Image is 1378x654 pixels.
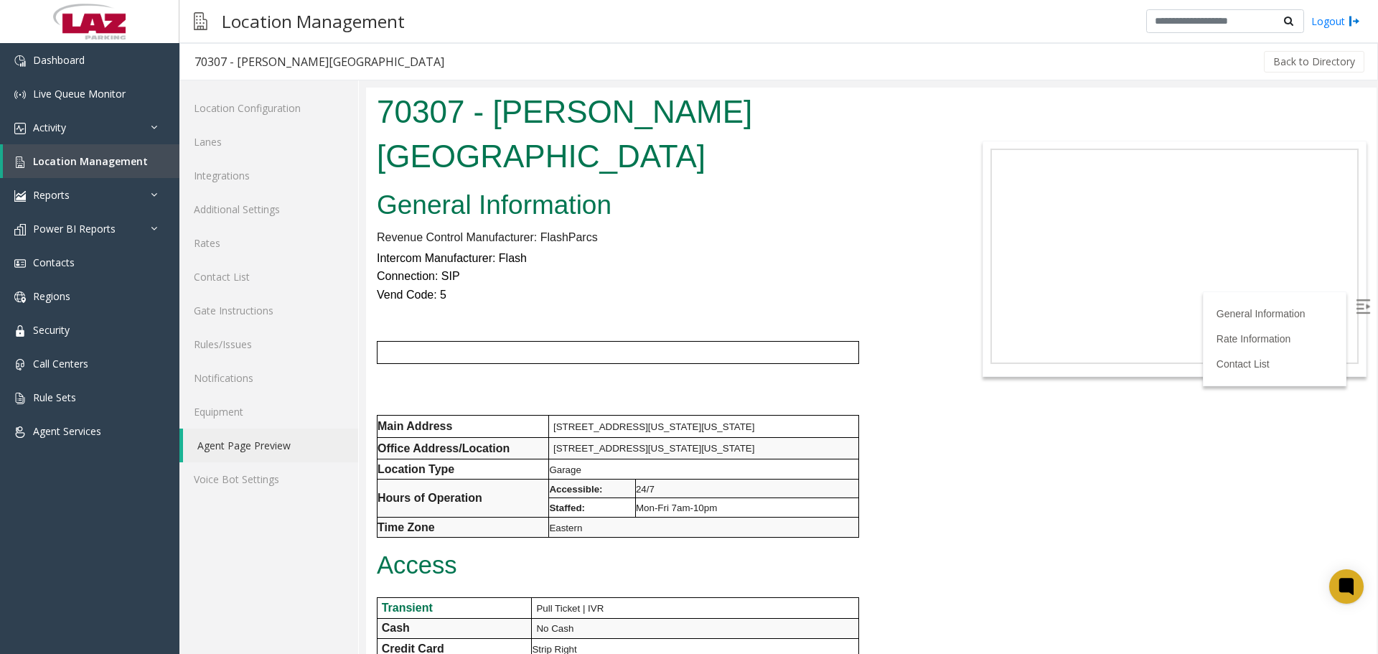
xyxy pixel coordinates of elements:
a: Rules/Issues [179,327,358,361]
span: Mon-Fri 7am-10pm [270,415,351,426]
a: Additional Settings [179,192,358,226]
span: [STREET_ADDRESS][US_STATE][US_STATE] [187,334,388,345]
span: No Cash [170,536,207,546]
span: Power BI Reports [33,222,116,235]
span: Rule Sets [33,391,76,404]
img: pageIcon [194,4,207,39]
a: Contact List [179,260,358,294]
a: Lanes [179,125,358,159]
img: Open/Close Sidebar Menu [990,212,1004,226]
span: 24/7 [270,396,289,407]
span: Accessible: [183,396,236,407]
span: Pull Ticket | IVR [170,515,238,526]
img: 'icon' [14,359,26,370]
span: Main Address [11,332,86,345]
span: Time Zone [11,434,69,446]
span: Access [11,464,91,491]
button: Back to Directory [1264,51,1364,73]
span: Activity [33,121,66,134]
span: Location Management [33,154,148,168]
a: Agent Page Preview [183,429,358,462]
img: 'icon' [14,123,26,134]
a: General Information [850,220,939,232]
span: Garage [183,377,215,388]
img: 'icon' [14,224,26,235]
a: Gate Instructions [179,294,358,327]
font: Connection: SIP [11,182,94,195]
a: Rate Information [850,246,925,257]
img: 'icon' [14,157,26,168]
span: Dashboard [33,53,85,67]
span: Revenue Control Manufacturer: FlashParcs [11,144,232,156]
img: 'icon' [14,55,26,67]
a: Integrations [179,159,358,192]
img: 'icon' [14,325,26,337]
img: 'icon' [14,291,26,303]
img: 'icon' [14,393,26,404]
font: Vend Code: 5 [11,201,80,213]
a: Location Management [3,144,179,178]
h3: Location Management [215,4,412,39]
span: Credit Card [16,555,78,567]
img: 'icon' [14,258,26,269]
span: Regions [33,289,70,303]
img: 'icon' [14,426,26,438]
a: Contact List [850,271,904,282]
span: Office Address/Location [11,355,147,367]
span: Agent Services [33,424,101,438]
span: Contacts [33,256,75,269]
span: Live Queue Monitor [33,87,126,101]
a: Equipment [179,395,358,429]
span: Security [33,323,70,337]
h1: 70307 - [PERSON_NAME][GEOGRAPHIC_DATA] [11,2,578,90]
span: Cash [16,534,44,546]
a: Rates [179,226,358,260]
img: 'icon' [14,89,26,101]
span: Transient [16,514,67,526]
span: Location Type [11,375,88,388]
a: Location Configuration [179,91,358,125]
span: Call Centers [33,357,88,370]
a: Logout [1311,14,1360,29]
span: [STREET_ADDRESS][US_STATE][US_STATE] [187,355,388,366]
a: Notifications [179,361,358,395]
img: logout [1349,14,1360,29]
span: Staffed: [183,415,219,426]
span: Eastern [183,435,216,446]
a: Voice Bot Settings [179,462,358,496]
h2: General Information [11,99,578,136]
span: Strip Right [166,556,210,567]
span: Hours of Operation [11,404,116,416]
font: Intercom Manufacturer: Flash [11,164,161,177]
span: Reports [33,188,70,202]
img: 'icon' [14,190,26,202]
div: 70307 - [PERSON_NAME][GEOGRAPHIC_DATA] [194,52,444,71]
